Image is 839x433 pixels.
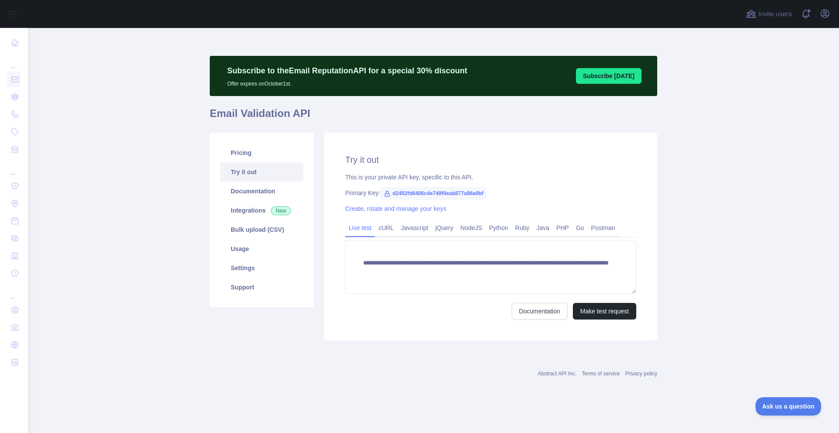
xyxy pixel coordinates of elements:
a: NodeJS [457,221,485,235]
a: Postman [588,221,619,235]
a: Bulk upload (CSV) [220,220,303,239]
button: Make test request [573,303,636,320]
p: Subscribe to the Email Reputation API for a special 30 % discount [227,65,467,77]
div: Primary Key: [345,189,636,197]
button: Invite users [744,7,794,21]
a: Python [485,221,512,235]
a: Settings [220,258,303,278]
a: jQuery [432,221,457,235]
a: Documentation [512,303,568,320]
a: Create, rotate and manage your keys [345,205,446,212]
h2: Try it out [345,154,636,166]
span: Invite users [758,9,792,19]
a: PHP [553,221,572,235]
p: Offer expires on October 1st. [227,77,467,87]
a: Support [220,278,303,297]
a: Go [572,221,588,235]
div: This is your private API key, specific to this API. [345,173,636,182]
div: ... [7,52,21,70]
a: Terms of service [582,371,620,377]
div: ... [7,283,21,300]
a: Try it out [220,162,303,182]
a: Privacy policy [625,371,657,377]
span: d2452fd6406c4e749f9eab877a96a9bf [380,187,487,200]
a: Abstract API Inc. [538,371,577,377]
div: ... [7,159,21,176]
h1: Email Validation API [210,107,657,127]
button: Subscribe [DATE] [576,68,641,84]
a: Integrations New [220,201,303,220]
a: Java [533,221,553,235]
a: Usage [220,239,303,258]
span: New [271,206,291,215]
a: cURL [375,221,397,235]
a: Ruby [512,221,533,235]
a: Javascript [397,221,432,235]
a: Documentation [220,182,303,201]
a: Pricing [220,143,303,162]
iframe: Toggle Customer Support [756,397,822,416]
a: Live test [345,221,375,235]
